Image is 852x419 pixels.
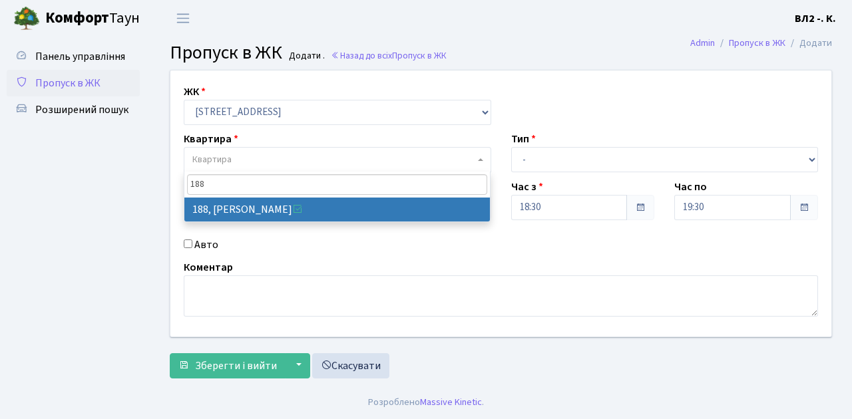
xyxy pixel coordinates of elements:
[420,395,482,409] a: Massive Kinetic
[729,36,785,50] a: Пропуск в ЖК
[35,76,101,90] span: Пропуск в ЖК
[7,43,140,70] a: Панель управління
[785,36,832,51] li: Додати
[192,153,232,166] span: Квартира
[7,70,140,96] a: Пропуск в ЖК
[194,237,218,253] label: Авто
[195,358,277,373] span: Зберегти і вийти
[35,102,128,117] span: Розширений пошук
[331,49,447,62] a: Назад до всіхПропуск в ЖК
[170,353,286,378] button: Зберегти і вийти
[45,7,140,30] span: Таун
[690,36,715,50] a: Admin
[184,131,238,147] label: Квартира
[45,7,109,29] b: Комфорт
[184,84,206,100] label: ЖК
[392,49,447,62] span: Пропуск в ЖК
[674,179,707,195] label: Час по
[511,179,543,195] label: Час з
[7,96,140,123] a: Розширений пошук
[286,51,325,62] small: Додати .
[13,5,40,32] img: logo.png
[35,49,125,64] span: Панель управління
[670,29,852,57] nav: breadcrumb
[511,131,536,147] label: Тип
[166,7,200,29] button: Переключити навігацію
[170,39,282,66] span: Пропуск в ЖК
[795,11,836,27] a: ВЛ2 -. К.
[368,395,484,410] div: Розроблено .
[795,11,836,26] b: ВЛ2 -. К.
[184,259,233,275] label: Коментар
[184,198,491,221] li: 188, [PERSON_NAME]
[312,353,389,378] a: Скасувати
